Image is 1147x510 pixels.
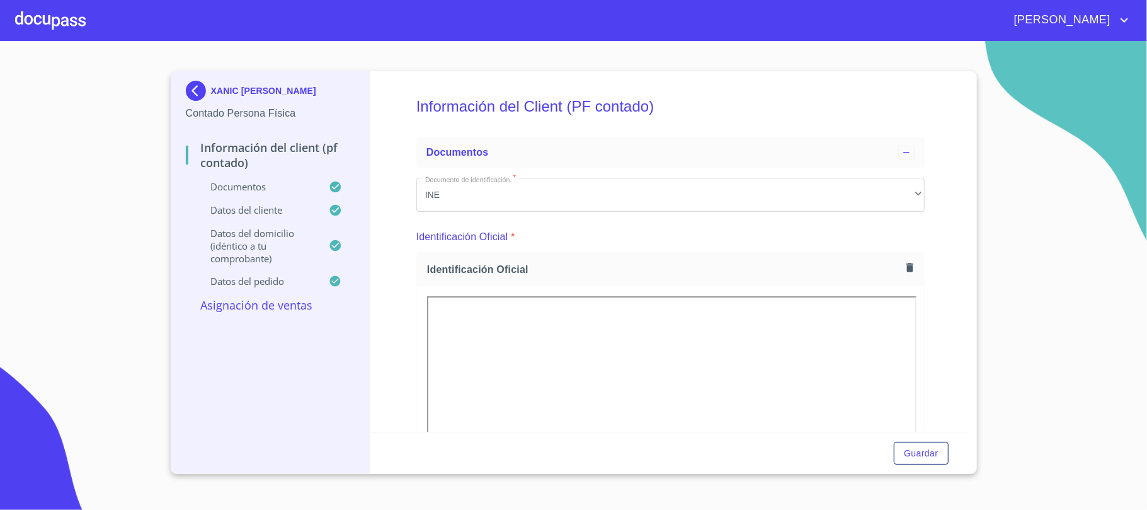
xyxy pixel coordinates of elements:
[1005,10,1117,30] span: [PERSON_NAME]
[894,442,948,465] button: Guardar
[186,106,355,121] p: Contado Persona Física
[416,178,925,212] div: INE
[186,81,355,106] div: XANIC [PERSON_NAME]
[416,137,925,168] div: Documentos
[186,298,355,313] p: Asignación de Ventas
[186,204,329,216] p: Datos del cliente
[416,81,925,132] h5: Información del Client (PF contado)
[186,227,329,265] p: Datos del domicilio (idéntico a tu comprobante)
[427,263,902,276] span: Identificación Oficial
[186,81,211,101] img: Docupass spot blue
[426,147,488,158] span: Documentos
[186,275,329,287] p: Datos del pedido
[186,180,329,193] p: Documentos
[211,86,316,96] p: XANIC [PERSON_NAME]
[904,446,938,461] span: Guardar
[416,229,508,245] p: Identificación Oficial
[1005,10,1132,30] button: account of current user
[186,140,355,170] p: Información del Client (PF contado)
